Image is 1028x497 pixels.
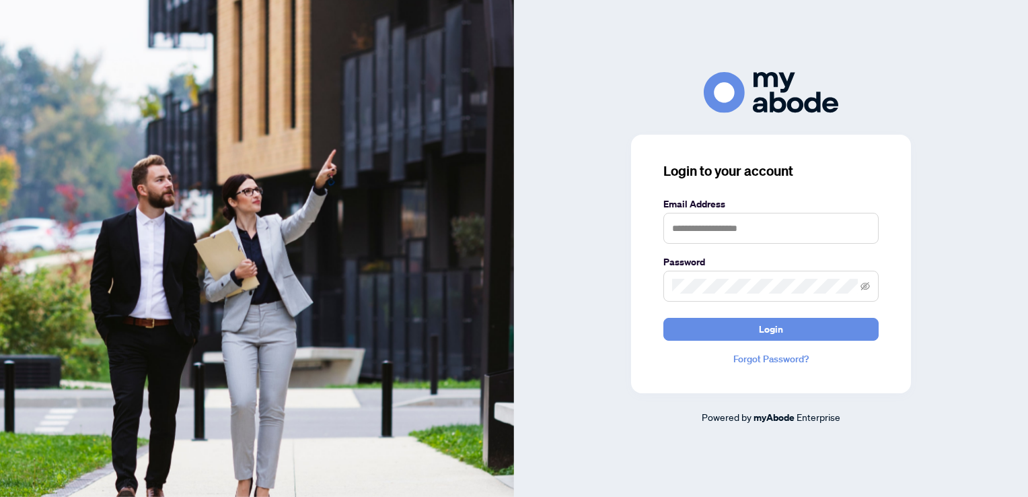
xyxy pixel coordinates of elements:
button: Login [663,318,879,341]
a: myAbode [754,410,795,425]
span: Enterprise [797,411,840,423]
span: eye-invisible [860,281,870,291]
h3: Login to your account [663,162,879,180]
a: Forgot Password? [663,352,879,366]
label: Password [663,255,879,269]
span: Powered by [702,411,751,423]
span: Login [759,319,783,340]
label: Email Address [663,197,879,211]
img: ma-logo [704,72,838,113]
